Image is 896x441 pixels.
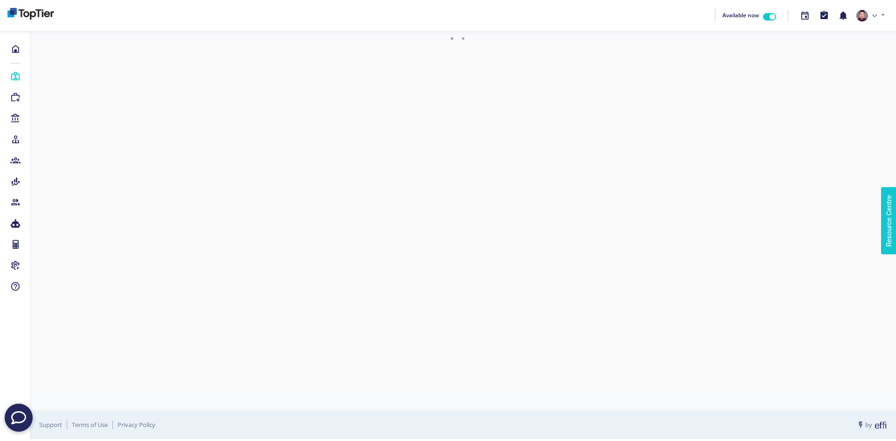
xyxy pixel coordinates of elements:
img: bd260d39-06d4-48c8-91ce-4964555bf2e4-638900413960370303.png [7,8,54,20]
span: Available now [722,11,759,19]
a: Terms of Use [72,420,108,429]
a: Support [39,420,62,429]
span: Resource Centre [8,2,60,14]
a: Privacy Policy [118,420,155,429]
img: e310ebdf-1855-410b-9d61-d1abdff0f2ad-637831748356285317.png [856,10,868,21]
span: by [856,420,887,430]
